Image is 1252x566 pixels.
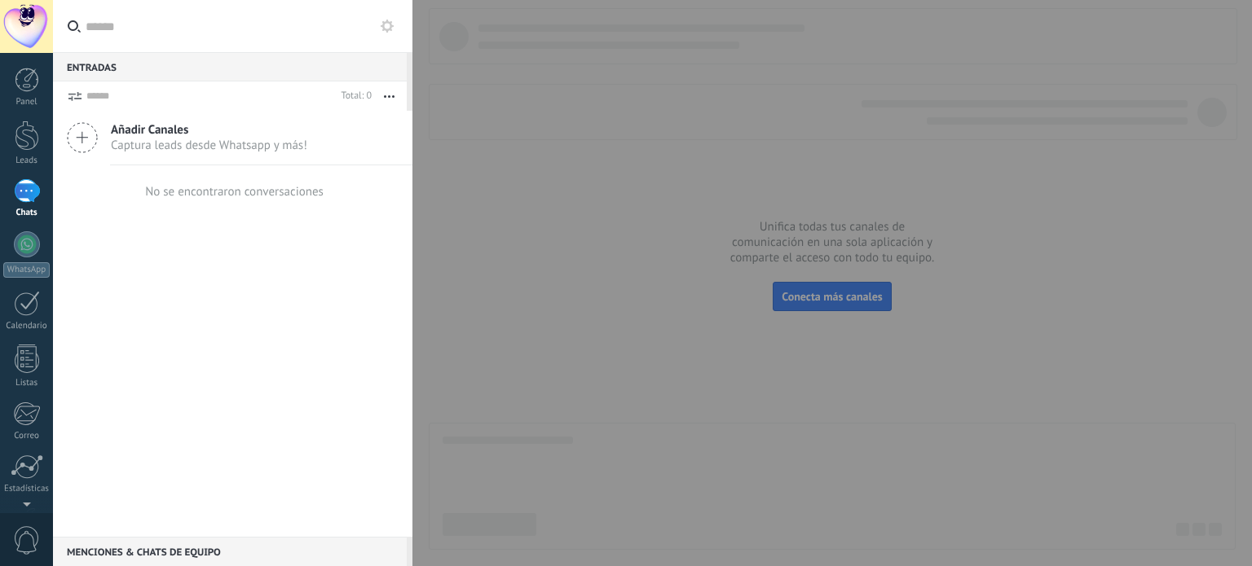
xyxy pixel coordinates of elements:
span: Captura leads desde Whatsapp y más! [111,138,307,153]
div: Total: 0 [335,88,372,104]
div: Menciones & Chats de equipo [53,537,407,566]
div: Leads [3,156,51,166]
div: Entradas [53,52,407,81]
div: Panel [3,97,51,107]
div: Listas [3,378,51,388]
div: Calendario [3,321,51,331]
div: No se encontraron conversaciones [145,184,324,200]
span: Añadir Canales [111,122,307,138]
div: WhatsApp [3,262,50,278]
div: Correo [3,431,51,441]
div: Chats [3,208,51,218]
div: Estadísticas [3,484,51,494]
